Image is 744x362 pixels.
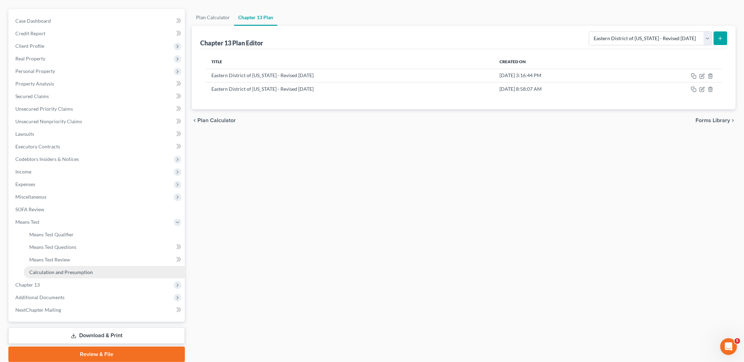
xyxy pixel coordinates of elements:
a: Executory Contracts [10,140,185,153]
span: Forms Library [696,118,730,123]
div: Mike says… [6,15,134,77]
b: [PERSON_NAME][EMAIL_ADDRESS][DOMAIN_NAME] [11,95,106,108]
a: SOFA Review [10,203,185,216]
div: You’ll get replies here and in your email:✉️[PERSON_NAME][EMAIL_ADDRESS][DOMAIN_NAME]Our usual re... [6,77,114,130]
a: Means Test Qualifier [24,228,185,241]
button: Send a message… [120,226,131,237]
button: Emoji picker [11,229,16,234]
i: chevron_left [192,118,197,123]
a: Case Dashboard [10,15,185,27]
strong: District Notes: [US_STATE] Eastern [29,186,101,199]
img: Profile image for Operator [20,4,31,15]
div: Operator says… [6,131,134,153]
td: [DATE] 3:16:44 PM [494,69,630,82]
th: Title [206,55,494,69]
div: District Notes: [US_STATE] Eastern [22,179,134,205]
span: Personal Property [15,68,55,74]
div: Chapter 13 Plan Editor [200,39,263,47]
td: Eastern District of [US_STATE] - Revised [DATE] [206,69,494,82]
div: Chapter 13 Step Payments: By District [22,154,134,179]
strong: Chapter 13: [US_STATE] Plan Tags [29,212,107,224]
th: Created On [494,55,630,69]
span: Chapter 13 [15,282,40,288]
b: A few hours [17,119,50,125]
a: Property Analysis [10,77,185,90]
span: Credit Report [15,30,45,36]
span: Case Dashboard [15,18,51,24]
div: You’ll get replies here and in your email: ✉️ [11,81,109,108]
a: Unsecured Nonpriority Claims [10,115,185,128]
button: Start recording [44,229,50,234]
div: Your local chapter 13 plan for Eastern District of [US_STATE] does not comply with our plan. Para... [25,15,134,71]
div: Chapter 13: [US_STATE] Plan Tags [22,205,134,231]
div: In the meantime, these articles might help: [11,135,109,148]
button: Upload attachment [33,229,39,234]
h1: Operator [34,3,59,9]
span: Unsecured Nonpriority Claims [15,118,82,124]
td: [DATE] 8:58:07 AM [494,82,630,95]
span: Means Test Review [29,257,70,263]
i: chevron_right [730,118,736,123]
span: 5 [735,338,740,344]
a: Secured Claims [10,90,185,103]
div: Operator says… [6,77,134,131]
span: Means Test Qualifier [29,231,74,237]
span: Secured Claims [15,93,49,99]
span: SOFA Review [15,206,44,212]
a: Download & Print [8,327,185,344]
span: Plan Calculator [197,118,236,123]
span: Calculation and Presumption [29,269,93,275]
div: Close [122,3,135,15]
span: Means Test Questions [29,244,76,250]
a: Chapter 13 Plan [234,9,277,26]
a: Lawsuits [10,128,185,140]
span: Property Analysis [15,81,54,87]
a: Means Test Questions [24,241,185,253]
td: Eastern District of [US_STATE] - Revised [DATE] [206,82,494,95]
button: Home [109,3,122,16]
a: Plan Calculator [192,9,234,26]
strong: Chapter 13 Step Payments: By District [29,160,113,173]
span: Additional Documents [15,294,65,300]
button: Gif picker [22,229,28,234]
button: chevron_left Plan Calculator [192,118,236,123]
iframe: Intercom live chat [720,338,737,355]
a: Review & File [8,347,185,362]
button: go back [5,3,18,16]
a: NextChapter Mailing [10,304,185,316]
a: Means Test Review [24,253,185,266]
span: Lawsuits [15,131,34,137]
span: Means Test [15,219,39,225]
button: Forms Library chevron_right [696,118,736,123]
span: Client Profile [15,43,44,49]
span: Codebtors Insiders & Notices [15,156,79,162]
a: Credit Report [10,27,185,40]
span: Income [15,169,31,175]
span: Expenses [15,181,35,187]
a: Unsecured Priority Claims [10,103,185,115]
span: NextChapter Mailing [15,307,61,313]
div: Our usual reply time 🕒 [11,112,109,126]
span: Executory Contracts [15,143,60,149]
textarea: Message… [6,214,134,226]
span: Miscellaneous [15,194,46,200]
span: Real Property [15,56,45,61]
a: Calculation and Presumption [24,266,185,279]
div: In the meantime, these articles might help: [6,131,114,153]
div: Operator says… [6,153,134,257]
p: The team can also help [34,9,87,16]
span: Unsecured Priority Claims [15,106,73,112]
div: Your local chapter 13 plan for Eastern District of [US_STATE] does not comply with our plan. Para... [31,19,128,67]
